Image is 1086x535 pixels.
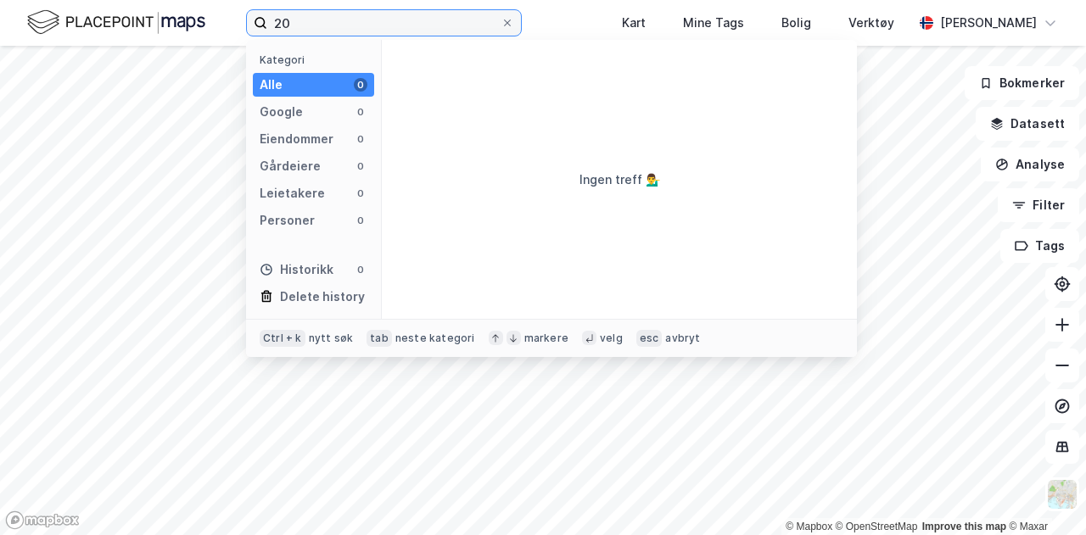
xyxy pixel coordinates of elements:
button: Tags [1000,229,1079,263]
div: markere [524,332,568,345]
div: avbryt [665,332,700,345]
div: [PERSON_NAME] [940,13,1037,33]
div: neste kategori [395,332,475,345]
div: Delete history [280,287,365,307]
a: Mapbox homepage [5,510,80,530]
a: Mapbox [786,521,832,532]
div: esc [636,330,663,347]
div: 0 [354,78,367,92]
div: Verktøy [848,13,894,33]
button: Analyse [981,148,1079,181]
div: 0 [354,214,367,227]
div: Mine Tags [683,13,744,33]
div: Eiendommer [260,129,333,149]
iframe: Chat Widget [1001,454,1086,535]
a: OpenStreetMap [836,521,918,532]
div: 0 [354,187,367,200]
button: Datasett [976,107,1079,141]
div: Ctrl + k [260,330,305,347]
div: 0 [354,263,367,276]
div: 0 [354,132,367,146]
div: Gårdeiere [260,156,321,176]
a: Improve this map [922,521,1006,532]
img: logo.f888ab2527a4732fd821a326f86c7f29.svg [27,8,205,37]
div: velg [600,332,623,345]
div: Personer [260,210,315,231]
div: Kontrollprogram for chat [1001,454,1086,535]
div: tab [367,330,392,347]
div: Leietakere [260,183,325,203]
div: Ingen treff 💁‍♂️ [579,170,660,190]
div: 0 [354,159,367,173]
div: Bolig [781,13,811,33]
div: Kategori [260,53,374,66]
div: Kart [622,13,646,33]
div: 0 [354,105,367,119]
div: nytt søk [309,332,354,345]
div: Alle [260,75,283,95]
div: Historikk [260,259,333,280]
button: Bokmerker [965,66,1079,100]
div: Google [260,102,303,122]
input: Søk på adresse, matrikkel, gårdeiere, leietakere eller personer [267,10,501,36]
button: Filter [998,188,1079,222]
